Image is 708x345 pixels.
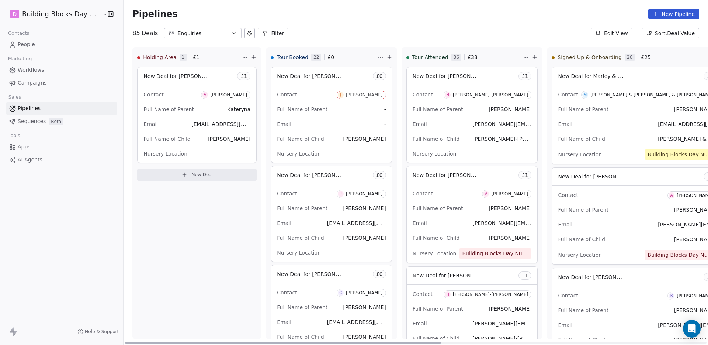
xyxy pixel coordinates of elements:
[132,9,177,19] span: Pipelines
[406,166,538,263] div: New Deal for [PERSON_NAME]£1ContactA[PERSON_NAME]Full Name of Parent[PERSON_NAME]Email[PERSON_NAM...
[558,54,621,61] span: Signed Up & Onboarding
[277,220,291,226] span: Email
[346,290,383,296] div: [PERSON_NAME]
[77,329,119,335] a: Help & Support
[522,171,528,179] span: £ 1
[648,9,699,19] button: New Pipeline
[277,191,297,197] span: Contact
[413,72,535,79] span: New Deal for [PERSON_NAME]-[PERSON_NAME]
[143,121,158,127] span: Email
[472,219,605,226] span: [PERSON_NAME][EMAIL_ADDRESS][DOMAIN_NAME]
[413,321,427,327] span: Email
[85,329,119,335] span: Help & Support
[340,92,341,98] div: J
[277,235,324,241] span: Full Name of Child
[18,117,46,125] span: Sequences
[413,306,463,312] span: Full Name of Parent
[413,106,463,112] span: Full Name of Parent
[472,135,560,142] span: [PERSON_NAME]-[PERSON_NAME]
[558,322,572,328] span: Email
[343,334,386,340] span: [PERSON_NAME]
[558,106,608,112] span: Full Name of Parent
[406,67,538,163] div: New Deal for [PERSON_NAME]-[PERSON_NAME]£1ContactH[PERSON_NAME]-[PERSON_NAME]Full Name of Parent[...
[192,172,213,178] span: New Deal
[5,92,24,103] span: Sales
[413,121,427,127] span: Email
[137,169,257,181] button: New Deal
[489,306,531,312] span: [PERSON_NAME]
[143,106,194,112] span: Full Name of Parent
[327,54,334,61] span: £ 0
[485,191,487,197] div: A
[453,92,528,98] div: [PERSON_NAME]-[PERSON_NAME]
[346,191,383,197] div: [PERSON_NAME]
[343,136,386,142] span: [PERSON_NAME]
[137,67,257,163] div: New Deal for [PERSON_NAME]£1ContactV[PERSON_NAME]Full Name of ParentKaterynaEmail[EMAIL_ADDRESS][...
[558,252,602,258] span: Nursery Location
[625,54,635,61] span: 26
[491,191,528,197] div: [PERSON_NAME]
[558,173,636,180] span: New Deal for [PERSON_NAME]
[6,38,117,51] a: People
[413,291,433,297] span: Contact
[343,205,386,211] span: [PERSON_NAME]
[413,92,433,98] span: Contact
[558,307,608,313] span: Full Name of Parent
[413,191,433,197] span: Contact
[558,121,572,127] span: Email
[143,136,190,142] span: Full Name of Child
[530,150,531,157] span: -
[340,191,342,197] div: P
[191,120,282,127] span: [EMAIL_ADDRESS][DOMAIN_NAME]
[327,219,417,226] span: [EMAIL_ADDRESS][DOMAIN_NAME]
[208,136,250,142] span: [PERSON_NAME]
[13,10,17,18] span: D
[343,304,386,310] span: [PERSON_NAME]
[413,220,427,226] span: Email
[376,171,383,179] span: £ 0
[143,54,176,61] span: Holding Area
[22,9,101,19] span: Building Blocks Day Nurseries
[376,72,383,80] span: £ 0
[412,54,448,61] span: Tour Attended
[6,102,117,115] a: Pipelines
[142,29,158,38] span: Deals
[558,136,605,142] span: Full Name of Child
[143,151,187,157] span: Nursery Location
[413,136,459,142] span: Full Name of Child
[277,136,324,142] span: Full Name of Child
[446,291,449,297] div: H
[339,290,342,296] div: C
[670,293,673,299] div: B
[277,250,321,256] span: Nursery Location
[277,151,321,157] span: Nursery Location
[277,106,327,112] span: Full Name of Parent
[277,121,291,127] span: Email
[558,293,578,298] span: Contact
[472,335,560,342] span: [PERSON_NAME]-[PERSON_NAME]
[137,48,240,67] div: Holding Area1£1
[468,54,478,61] span: £ 33
[143,92,163,98] span: Contact
[277,171,355,178] span: New Deal for [PERSON_NAME]
[5,53,35,64] span: Marketing
[277,92,297,98] span: Contact
[18,66,44,74] span: Workflows
[6,115,117,127] a: SequencesBeta
[6,64,117,76] a: Workflows
[522,72,528,80] span: £ 1
[227,106,250,112] span: Kateryna
[584,92,587,98] div: M
[558,192,578,198] span: Contact
[453,292,528,297] div: [PERSON_NAME]-[PERSON_NAME]
[558,207,608,213] span: Full Name of Parent
[558,236,605,242] span: Full Name of Child
[6,154,117,166] a: AI Agents
[472,320,648,327] span: [PERSON_NAME][EMAIL_ADDRESS][PERSON_NAME][DOMAIN_NAME]
[258,28,288,38] button: Filter
[489,205,531,211] span: [PERSON_NAME]
[193,54,199,61] span: £ 1
[462,250,563,256] span: Building Blocks Day Nurseries Spalding
[384,150,386,157] span: -
[277,334,324,340] span: Full Name of Child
